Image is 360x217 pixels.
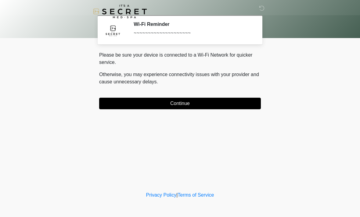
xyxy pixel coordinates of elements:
a: Terms of Service [178,192,214,198]
div: ~~~~~~~~~~~~~~~~~~~~ [134,30,252,37]
img: It's A Secret Med Spa Logo [93,5,147,18]
h2: Wi-Fi Reminder [134,21,252,27]
img: Agent Avatar [104,21,122,40]
p: Otherwise, you may experience connectivity issues with your provider and cause unnecessary delays [99,71,261,86]
button: Continue [99,98,261,109]
a: Privacy Policy [146,192,177,198]
p: Please be sure your device is connected to a Wi-Fi Network for quicker service. [99,51,261,66]
a: | [176,192,178,198]
span: . [157,79,158,84]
